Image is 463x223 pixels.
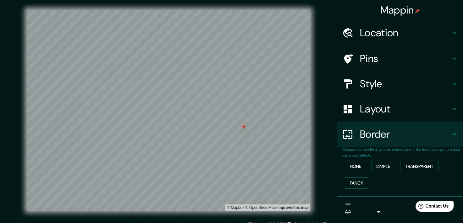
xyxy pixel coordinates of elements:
div: Border [337,122,463,147]
div: Layout [337,96,463,122]
canvas: Map [27,10,310,211]
a: OpenStreetMap [245,205,276,210]
div: Pins [337,46,463,71]
a: Map feedback [278,205,309,210]
h4: Pins [360,52,450,65]
img: pin-icon.png [415,9,420,14]
iframe: Help widget launcher [407,198,456,216]
h4: Layout [360,103,450,115]
h4: Location [360,26,450,39]
h4: Style [360,77,450,90]
button: Simple [371,161,395,172]
a: Mapbox [227,205,244,210]
p: Choose a border. : you can make layers of the frame opaque to create some cool effects. [342,147,463,158]
div: Style [337,71,463,96]
div: A4 [345,207,383,217]
label: Size [345,202,351,207]
button: Fancy [345,177,368,189]
button: None [345,161,366,172]
b: Hint [370,147,377,152]
h4: Border [360,128,450,140]
button: Transparent [400,161,438,172]
h4: Mappin [380,4,420,16]
div: Location [337,20,463,45]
